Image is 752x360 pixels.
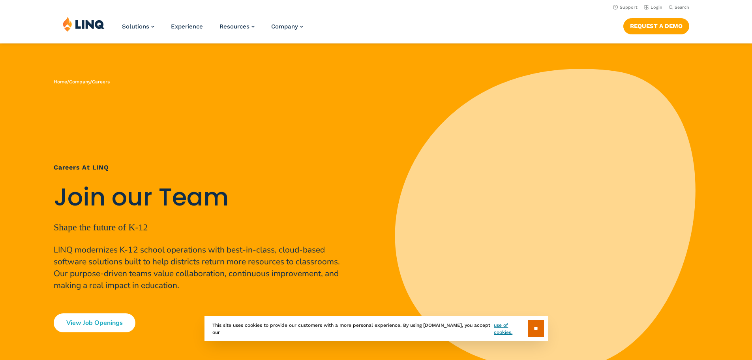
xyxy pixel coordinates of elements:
h2: Join our Team [54,183,345,211]
nav: Primary Navigation [122,17,303,43]
h1: Careers at LINQ [54,163,345,172]
p: LINQ modernizes K-12 school operations with best-in-class, cloud-based software solutions built t... [54,244,345,291]
img: LINQ | K‑12 Software [63,17,105,32]
a: Solutions [122,23,154,30]
a: use of cookies. [494,322,527,336]
a: Home [54,79,67,85]
a: Experience [171,23,203,30]
p: Shape the future of K-12 [54,220,345,234]
span: Search [675,5,689,10]
button: Open Search Bar [669,4,689,10]
span: Solutions [122,23,149,30]
div: This site uses cookies to provide our customers with a more personal experience. By using [DOMAIN... [204,316,548,341]
span: Careers [92,79,110,85]
a: Login [644,5,662,10]
span: Company [271,23,298,30]
a: Company [271,23,303,30]
a: Request a Demo [623,18,689,34]
span: Resources [219,23,249,30]
a: Resources [219,23,255,30]
a: Company [69,79,90,85]
a: Support [613,5,638,10]
a: View Job Openings [54,313,135,332]
span: / / [54,79,110,85]
nav: Button Navigation [623,17,689,34]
